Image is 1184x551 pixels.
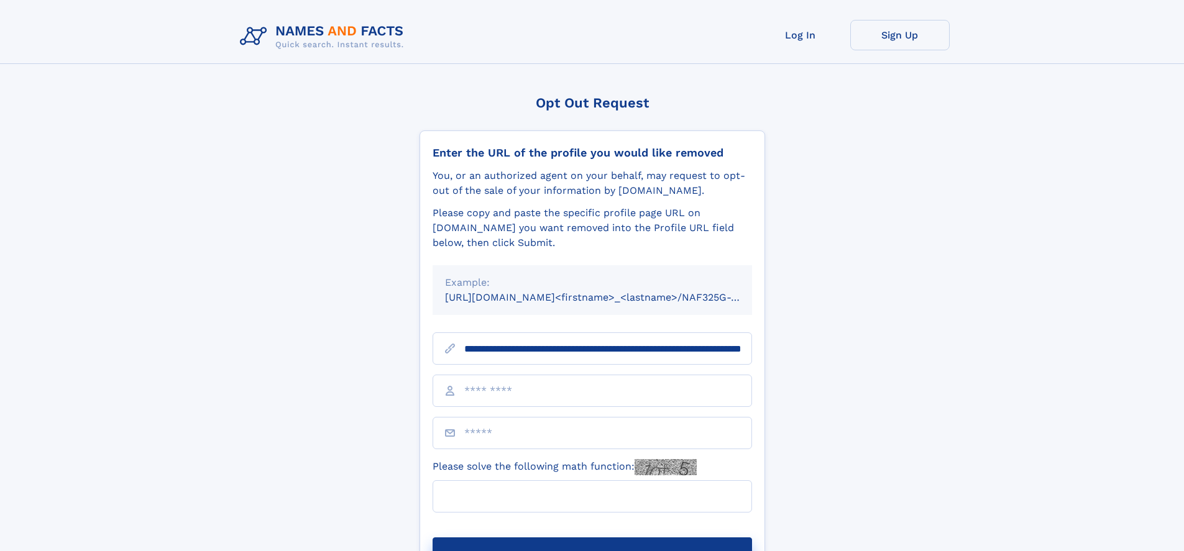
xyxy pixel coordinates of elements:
[445,291,776,303] small: [URL][DOMAIN_NAME]<firstname>_<lastname>/NAF325G-xxxxxxxx
[751,20,850,50] a: Log In
[433,146,752,160] div: Enter the URL of the profile you would like removed
[420,95,765,111] div: Opt Out Request
[433,168,752,198] div: You, or an authorized agent on your behalf, may request to opt-out of the sale of your informatio...
[850,20,950,50] a: Sign Up
[433,459,697,475] label: Please solve the following math function:
[433,206,752,250] div: Please copy and paste the specific profile page URL on [DOMAIN_NAME] you want removed into the Pr...
[445,275,740,290] div: Example:
[235,20,414,53] img: Logo Names and Facts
